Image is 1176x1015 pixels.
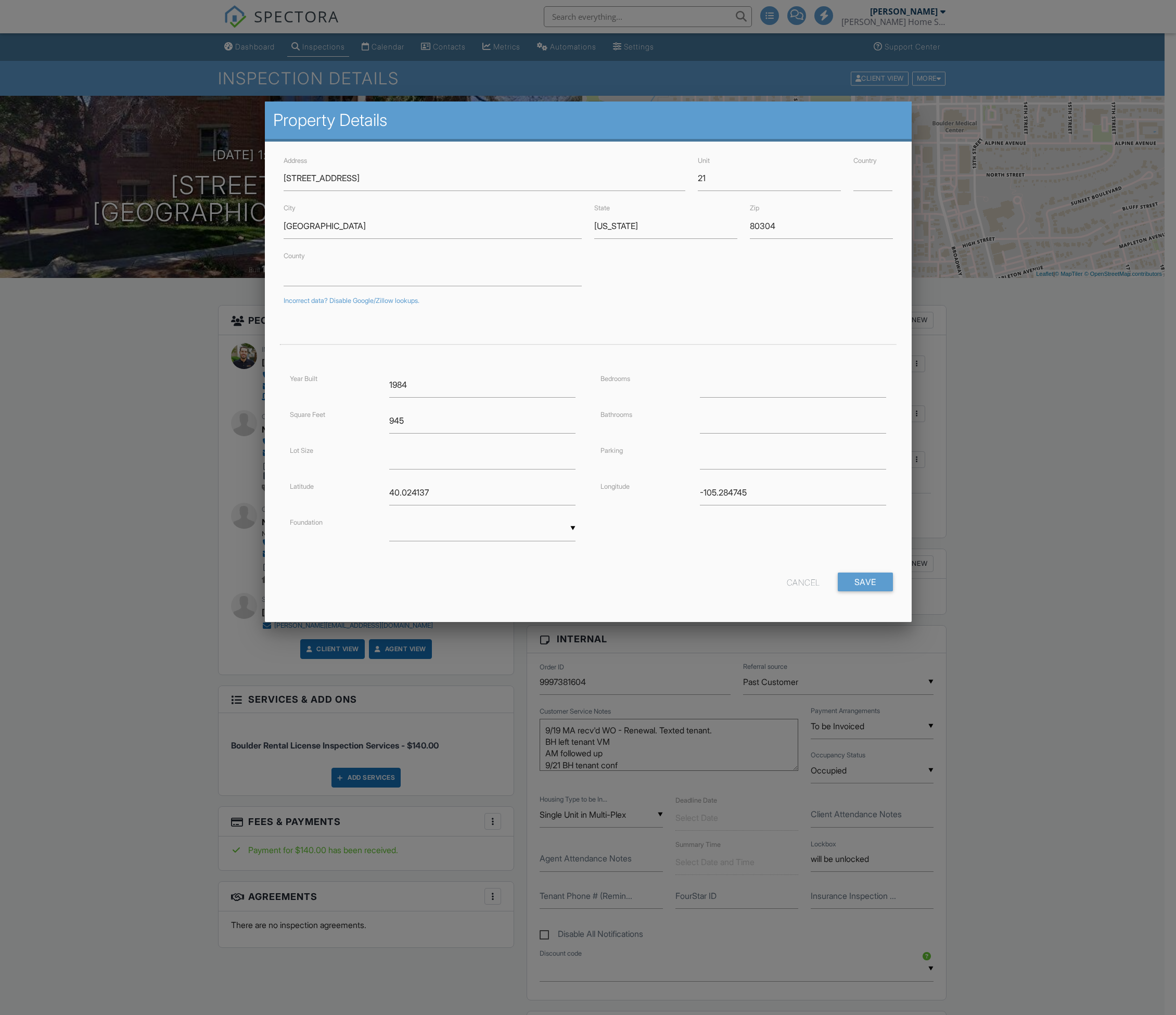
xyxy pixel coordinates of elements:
label: County [284,252,305,260]
label: Bedrooms [600,375,630,383]
label: City [284,204,296,212]
label: State [594,204,610,212]
div: Cancel [787,573,820,591]
label: Year Built [290,375,317,383]
label: Latitude [290,483,314,490]
div: Incorrect data? Disable Google/Zillow lookups. [284,297,893,305]
label: Parking [600,447,623,454]
label: Lot Size [290,447,313,454]
label: Bathrooms [600,411,632,418]
label: Country [853,157,877,164]
label: Zip [750,204,759,212]
label: Unit [698,157,710,164]
label: Square Feet [290,411,325,418]
label: Longitude [600,483,630,490]
input: Save [838,573,893,591]
label: Foundation [290,518,323,526]
label: Address [284,157,307,164]
h2: Property Details [273,110,903,131]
